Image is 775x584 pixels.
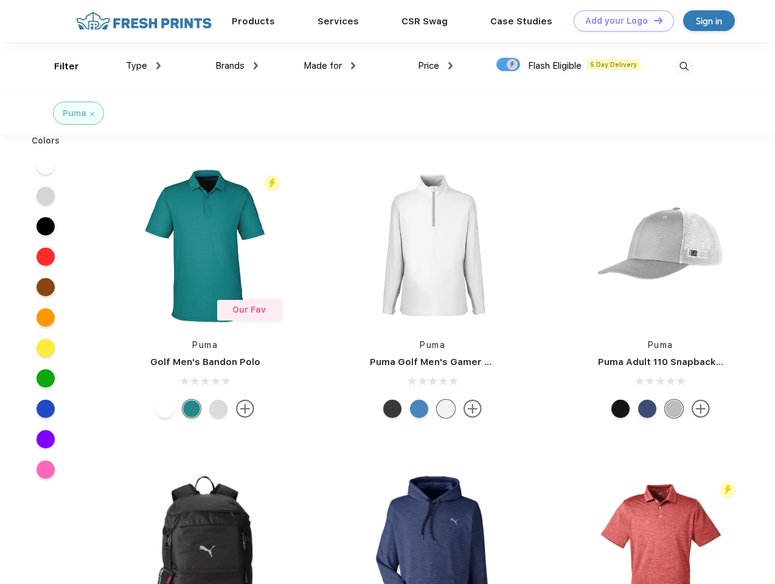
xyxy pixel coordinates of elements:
img: filter_cancel.svg [90,112,94,116]
span: Brands [215,60,245,71]
img: fo%20logo%202.webp [72,10,215,32]
a: Sign in [683,10,735,31]
div: High Rise [209,400,228,418]
img: flash_active_toggle.svg [264,175,280,192]
img: dropdown.png [254,62,258,69]
span: Made for [304,60,342,71]
a: Products [232,16,275,27]
img: more.svg [236,400,254,418]
div: Pma Blk with Pma Blk [611,400,630,418]
span: Our Fav [232,305,266,315]
div: Add your Logo [585,16,648,26]
div: Quarry with Brt Whit [665,400,683,418]
img: more.svg [692,400,710,418]
div: Bright White [437,400,455,418]
a: Puma [192,340,218,350]
a: Services [318,16,359,27]
div: Bright Cobalt [410,400,428,418]
div: Colors [23,134,69,147]
a: Golf Men's Bandon Polo [150,356,260,367]
a: Puma [648,340,673,350]
div: Puma [63,107,86,120]
img: desktop_search.svg [674,57,694,77]
img: more.svg [464,400,482,418]
img: dropdown.png [351,62,355,69]
div: Peacoat Qut Shd [638,400,656,418]
div: Filter [54,60,79,74]
span: 5 Day Delivery [586,59,641,70]
img: dropdown.png [448,62,453,69]
a: Puma [420,340,445,350]
img: flash_active_toggle.svg [720,482,736,498]
div: Sign in [696,14,722,28]
div: Bright White [156,400,174,418]
div: Puma Black [383,400,401,418]
span: Price [418,60,439,71]
a: CSR Swag [401,16,448,27]
img: func=resize&h=266 [580,165,742,327]
span: Type [126,60,147,71]
img: dropdown.png [156,62,161,69]
img: func=resize&h=266 [124,165,286,327]
a: Puma Golf Men's Gamer Golf Quarter-Zip [370,356,562,367]
span: Flash Eligible [528,60,582,71]
img: func=resize&h=266 [352,165,513,327]
div: Green Lagoon [182,400,201,418]
img: DT [654,17,662,24]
